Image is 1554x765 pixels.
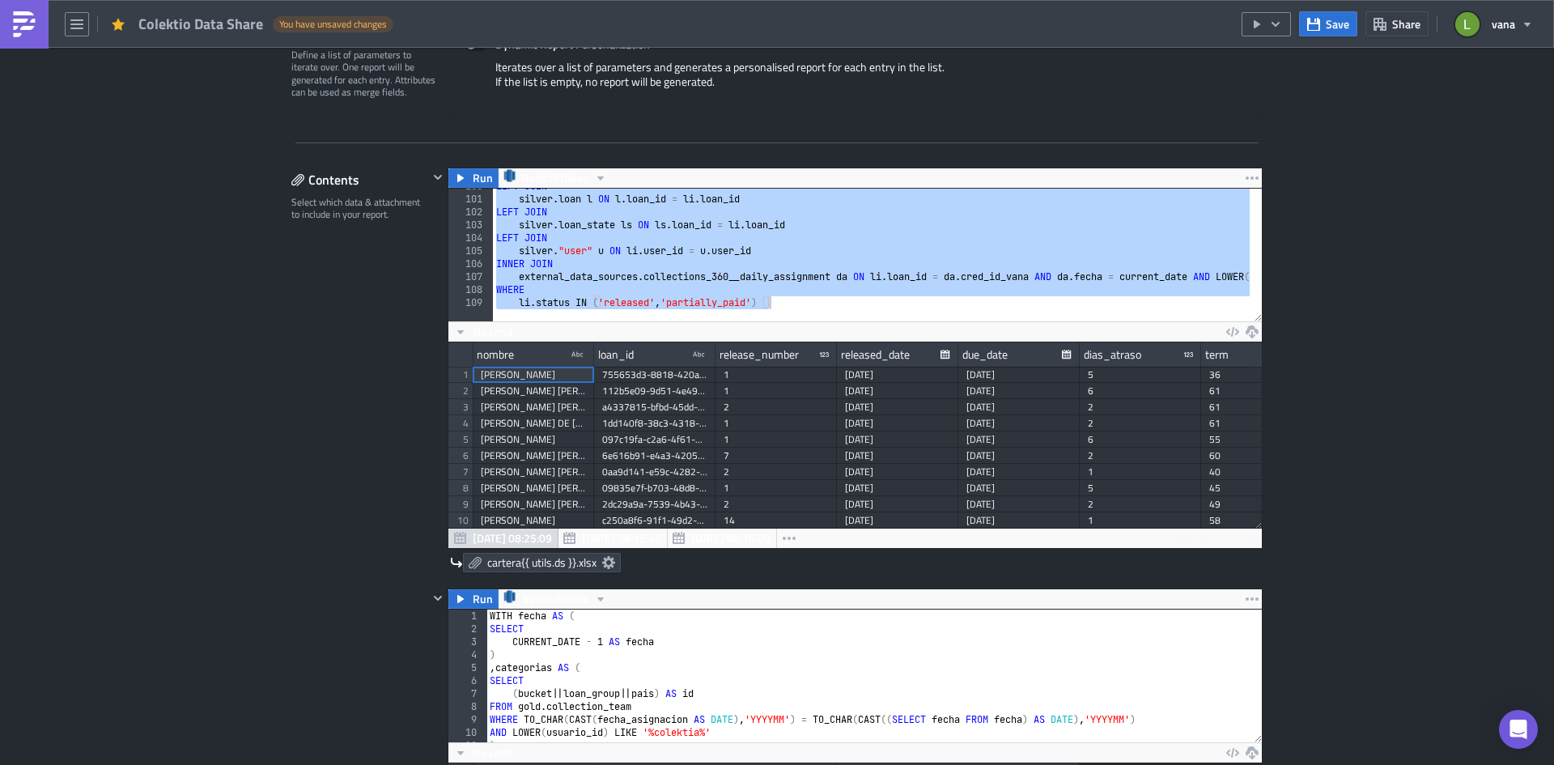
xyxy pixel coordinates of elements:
div: 0aa9d141-e59c-4282-8a81-b692ee1de653 [602,464,707,480]
div: 61 [1209,399,1314,415]
div: Define a list of parameters to iterate over. One report will be generated for each entry. Attribu... [291,49,437,99]
div: 60 [1209,448,1314,464]
div: [DATE] [966,367,1072,383]
div: [PERSON_NAME] [PERSON_NAME] [481,480,586,496]
span: RedshiftVana [522,168,588,188]
button: Run [448,168,499,188]
div: 2dc29a9a-7539-4b43-9a1e-5e466debac9e [602,496,707,512]
div: [DATE] [966,464,1072,480]
div: [PERSON_NAME] [481,512,586,529]
div: Select which data & attachment to include in your report. [291,196,428,221]
div: 58 [1209,512,1314,529]
div: 61 [1209,383,1314,399]
div: 2 [724,464,829,480]
span: RedshiftVana [522,589,588,609]
div: 112b5e09-9d51-4e49-a9e4-57cb87e2cc25 [602,383,707,399]
div: 1 [724,480,829,496]
button: No Limit [448,322,519,342]
div: Contents [291,168,428,192]
button: RedshiftVana [498,168,613,188]
div: [DATE] [966,448,1072,464]
div: [DATE] [845,448,950,464]
div: 61 [1209,415,1314,431]
div: 6 [1088,431,1193,448]
button: vana [1446,6,1542,42]
div: 6e616b91-e4a3-4205-b99b-bfc9ea5da3ed [602,448,707,464]
div: a4337815-bfbd-45dd-8ab4-029222bba239 [602,399,707,415]
button: [DATE] 08:25:09 [448,529,558,548]
div: dias_atraso [1084,342,1141,367]
body: Rich Text Area. Press ALT-0 for help. [6,6,773,19]
div: 6 [1088,383,1193,399]
div: 7 [724,448,829,464]
div: [PERSON_NAME] [PERSON_NAME] [481,496,586,512]
div: loan_id [598,342,634,367]
div: 1 [1088,464,1193,480]
div: [DATE] [966,480,1072,496]
button: Run [448,589,499,609]
p: ✅ Se envio el archivo de recuperacin y de cartera a [6,6,773,19]
span: You have unsaved changes [279,18,387,31]
div: [DATE] [966,431,1072,448]
span: [DATE] 08:15:45 [582,529,661,546]
div: 106 [448,257,493,270]
div: 101 [448,193,493,206]
div: 4 [448,648,487,661]
div: [DATE] [845,480,950,496]
div: 2 [1088,415,1193,431]
a: cartera{{ utils.ds }}.xlsx [463,553,621,572]
button: Share [1365,11,1429,36]
div: 10 [448,726,487,739]
div: 5 [448,661,487,674]
div: 40 [1209,464,1314,480]
div: Iterates over a list of parameters and generates a personalised report for each entry in the list... [465,60,1246,101]
img: PushMetrics [11,11,37,37]
span: cartera{{ utils.ds }}.xlsx [487,555,597,570]
div: 2 [724,496,829,512]
span: Share [1392,15,1420,32]
div: [PERSON_NAME] [PERSON_NAME] [481,383,586,399]
span: [DATE] 08:15:09 [691,529,771,546]
div: 1dd140f8-38c3-4318-adb2-49b890b4c674 [602,415,707,431]
span: Run [473,168,493,188]
button: Save [1299,11,1357,36]
button: Hide content [428,589,448,608]
div: [DATE] [966,383,1072,399]
div: [DATE] [966,399,1072,415]
div: 1 [1088,512,1193,529]
div: 8 [448,700,487,713]
div: 9 [448,713,487,726]
div: released_date [841,342,910,367]
div: 2 [1088,496,1193,512]
div: [DATE] [845,415,950,431]
button: [DATE] 08:15:09 [667,529,777,548]
div: [DATE] [845,496,950,512]
div: [DATE] [966,415,1072,431]
span: Run [473,589,493,609]
div: 2 [448,623,487,635]
div: [DATE] [966,512,1072,529]
span: Colektio Data Share [138,15,265,33]
div: 109 [448,296,493,309]
div: 097c19fa-c2a6-4f61-9f86-0805d861a13a [602,431,707,448]
strong: Colektio [270,6,314,19]
div: 2898 rows in 6.8s [1170,529,1258,548]
div: 36 [1209,367,1314,383]
button: RedshiftVana [498,589,613,609]
div: 103 [448,219,493,232]
div: 49 [1209,496,1314,512]
div: 105 [448,244,493,257]
div: [DATE] [845,399,950,415]
div: [DATE] [966,496,1072,512]
div: nombre [477,342,514,367]
div: 104 [448,232,493,244]
div: [DATE] [845,431,950,448]
div: 108 [448,283,493,296]
div: [PERSON_NAME] [481,367,586,383]
span: [DATE] 08:25:09 [473,529,552,546]
div: 3 [448,635,487,648]
div: [PERSON_NAME] [PERSON_NAME] [481,448,586,464]
div: due_date [962,342,1008,367]
span: No Limit [473,744,513,761]
div: c250a8f6-91f1-49d2-88ee-4e81ab1a8cbe [602,512,707,529]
